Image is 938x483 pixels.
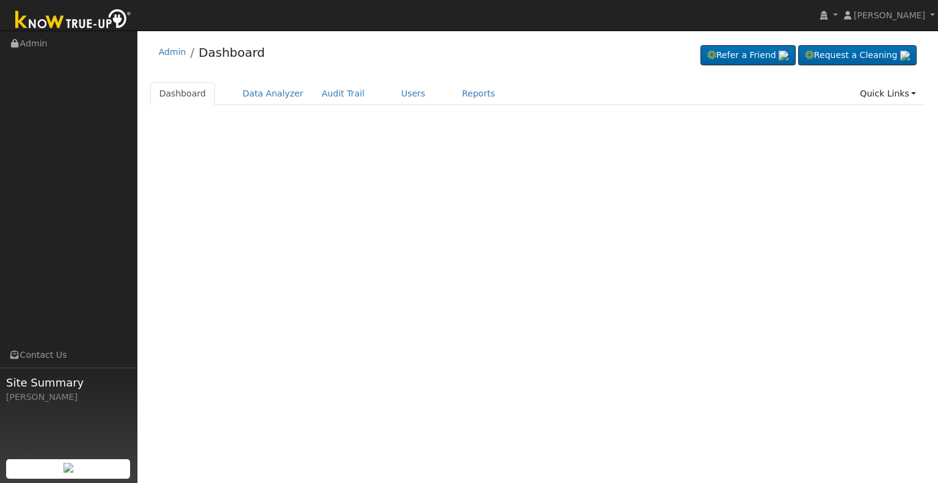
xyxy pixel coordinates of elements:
a: Data Analyzer [233,82,313,105]
img: retrieve [64,463,73,473]
a: Audit Trail [313,82,374,105]
a: Users [392,82,435,105]
a: Request a Cleaning [798,45,917,66]
img: retrieve [779,51,788,60]
a: Dashboard [198,45,265,60]
a: Quick Links [851,82,925,105]
span: Site Summary [6,374,131,391]
img: retrieve [900,51,910,60]
a: Reports [453,82,504,105]
img: Know True-Up [9,7,137,34]
span: [PERSON_NAME] [854,10,925,20]
div: [PERSON_NAME] [6,391,131,404]
a: Dashboard [150,82,216,105]
a: Refer a Friend [700,45,796,66]
a: Admin [159,47,186,57]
